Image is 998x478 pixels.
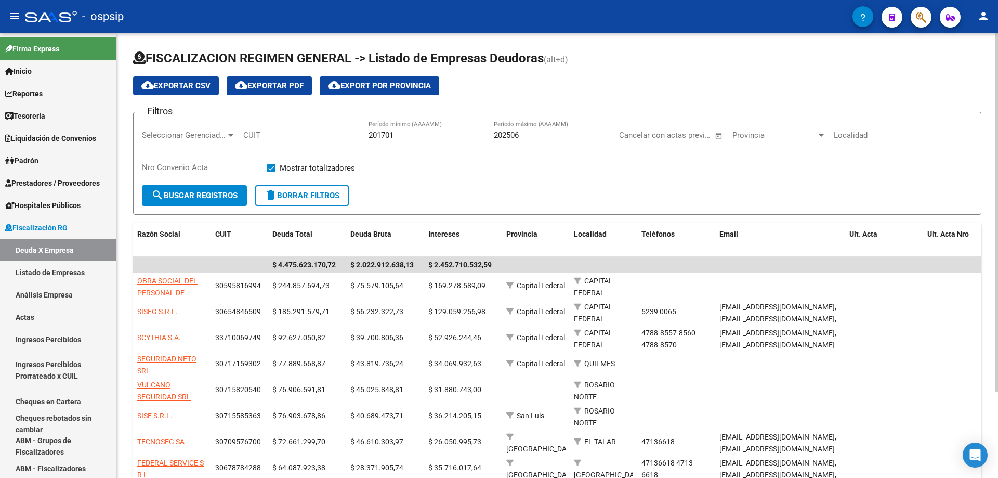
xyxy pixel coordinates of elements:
span: 30715585363 [215,411,261,420]
span: 30595816994 [215,281,261,290]
span: Tesorería [5,110,45,122]
span: Export por Provincia [328,81,431,91]
mat-icon: delete [265,189,277,201]
span: $ 129.059.256,98 [428,307,485,316]
span: Liquidación de Convenios [5,133,96,144]
span: $ 169.278.589,09 [428,281,485,290]
button: Borrar Filtros [255,185,349,206]
span: Razón Social [137,230,180,238]
span: CAPITAL FEDERAL [574,329,613,349]
mat-icon: menu [8,10,21,22]
span: OBRA SOCIAL DEL PERSONAL DE SEGURIDAD COMERCIAL INDUSTRIAL E INVESTIGACIONES PRIVADAS [137,277,199,356]
span: SISEG S.R.L. [137,307,178,316]
span: 33710069749 [215,333,261,342]
span: $ 76.903.678,86 [272,411,325,420]
span: $ 26.050.995,73 [428,437,481,446]
span: Capital Federal [517,333,565,342]
span: $ 92.627.050,82 [272,333,325,342]
span: $ 52.926.244,46 [428,333,481,342]
datatable-header-cell: Razón Social [133,223,211,257]
span: Provincia [506,230,537,238]
span: $ 77.889.668,87 [272,359,325,368]
span: $ 28.371.905,74 [350,463,403,472]
span: Mostrar totalizadores [280,162,355,174]
button: Exportar PDF [227,76,312,95]
span: Capital Federal [517,359,565,368]
span: 30654846509 [215,307,261,316]
span: FISCALIZACION REGIMEN GENERAL -> Listado de Empresas Deudoras [133,51,544,66]
span: Seleccionar Gerenciador [142,131,226,140]
span: Deuda Bruta [350,230,391,238]
datatable-header-cell: Email [715,223,845,257]
span: Deuda Total [272,230,312,238]
span: CUIT [215,230,231,238]
div: Open Intercom Messenger [963,443,988,468]
span: TECNOSEG SA [137,437,185,446]
span: $ 46.610.303,97 [350,437,403,446]
datatable-header-cell: Intereses [424,223,502,257]
mat-icon: search [151,189,164,201]
span: 47136618 [641,437,675,446]
button: Export por Provincia [320,76,439,95]
span: Fiscalización RG [5,222,68,234]
span: $ 36.214.205,15 [428,411,481,420]
mat-icon: person [977,10,990,22]
span: VULCANO SEGURIDAD SRL [137,381,191,401]
span: $ 40.689.473,71 [350,411,403,420]
span: $ 75.579.105,64 [350,281,403,290]
span: $ 2.022.912.638,13 [350,261,414,269]
span: Reportes [5,88,43,99]
span: Prestadores / Proveedores [5,177,100,189]
span: $ 185.291.579,71 [272,307,330,316]
span: Email [719,230,738,238]
span: SEGURIDAD NETO SRL [137,355,196,375]
datatable-header-cell: Provincia [502,223,570,257]
span: Hospitales Públicos [5,200,81,211]
span: CAPITAL FEDERAL [574,303,613,323]
mat-icon: cloud_download [235,79,247,92]
span: Inicio [5,66,32,77]
span: ROSARIO NORTE [574,381,615,401]
span: $ 45.025.848,81 [350,385,403,394]
span: Padrón [5,155,38,166]
span: - ospsip [82,5,124,28]
span: [EMAIL_ADDRESS][DOMAIN_NAME],[EMAIL_ADDRESS][DOMAIN_NAME],[EMAIL_ADDRESS][DOMAIN_NAME] [719,303,836,335]
h3: Filtros [142,104,178,119]
span: Localidad [574,230,607,238]
button: Open calendar [713,130,725,142]
datatable-header-cell: Deuda Total [268,223,346,257]
span: SCYTHIA S.A. [137,333,181,342]
span: $ 4.475.623.170,72 [272,261,336,269]
button: Buscar Registros [142,185,247,206]
mat-icon: cloud_download [141,79,154,92]
span: Capital Federal [517,281,565,290]
span: Buscar Registros [151,191,238,200]
span: $ 244.857.694,73 [272,281,330,290]
span: Capital Federal [517,307,565,316]
span: Intereses [428,230,459,238]
span: $ 43.819.736,24 [350,359,403,368]
span: $ 76.906.591,81 [272,385,325,394]
datatable-header-cell: Deuda Bruta [346,223,424,257]
span: CAPITAL FEDERAL [574,277,613,297]
span: Ult. Acta [849,230,877,238]
span: Exportar CSV [141,81,211,91]
span: $ 2.452.710.532,59 [428,261,492,269]
span: 30678784288 [215,463,261,472]
span: (alt+d) [544,55,568,64]
button: Exportar CSV [133,76,219,95]
span: 5239 0065 [641,307,676,316]
span: San Luis [517,411,544,420]
span: $ 39.700.806,36 [350,333,403,342]
datatable-header-cell: Localidad [570,223,637,257]
span: $ 56.232.322,73 [350,307,403,316]
span: 30715820540 [215,385,261,394]
span: SISE S.R.L. [137,411,173,420]
datatable-header-cell: Ult. Acta [845,223,923,257]
span: $ 34.069.932,63 [428,359,481,368]
span: $ 31.880.743,00 [428,385,481,394]
span: QUILMES [584,359,615,368]
span: [GEOGRAPHIC_DATA] [506,445,576,453]
span: 30709576700 [215,437,261,446]
mat-icon: cloud_download [328,79,340,92]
